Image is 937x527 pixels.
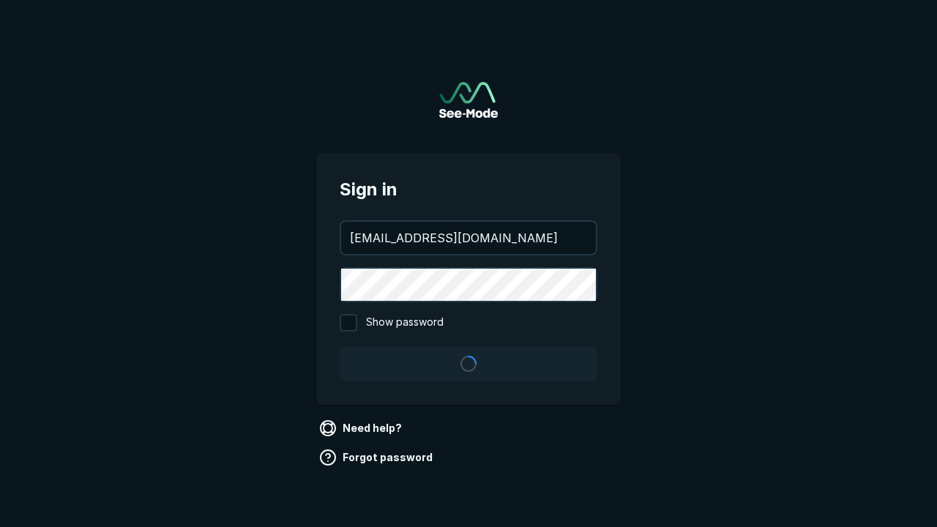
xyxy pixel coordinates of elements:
a: Forgot password [316,446,438,469]
img: See-Mode Logo [439,82,498,118]
span: Show password [366,314,444,332]
a: Need help? [316,416,408,440]
span: Sign in [340,176,597,203]
input: your@email.com [341,222,596,254]
a: Go to sign in [439,82,498,118]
